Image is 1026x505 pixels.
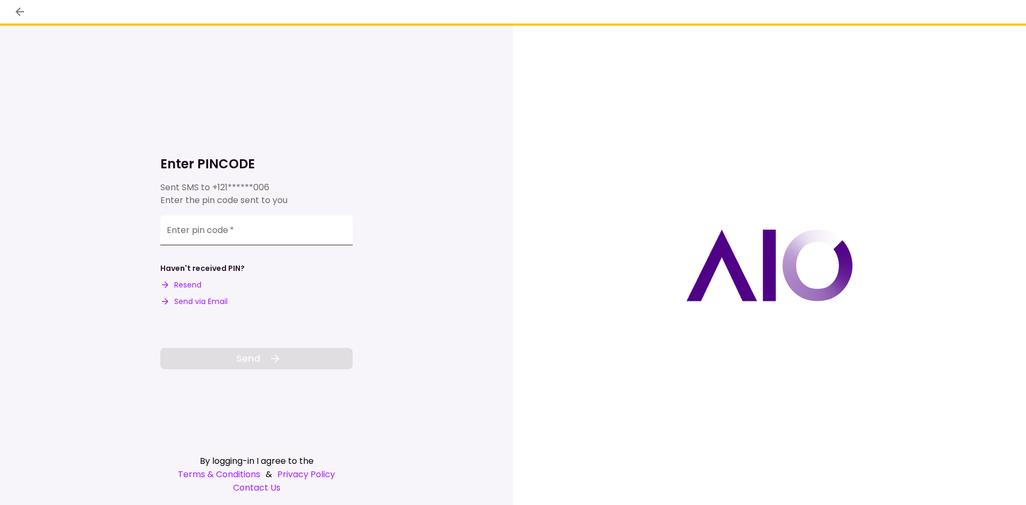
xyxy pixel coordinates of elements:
a: Terms & Conditions [178,468,260,481]
button: Resend [160,279,201,291]
div: & [160,468,353,481]
div: Haven't received PIN? [160,263,245,274]
div: Sent SMS to Enter the pin code sent to you [160,181,353,207]
button: back [11,3,29,21]
span: Send [236,351,260,366]
div: By logging-in I agree to the [160,454,353,468]
img: AIO logo [686,229,853,301]
button: Send via Email [160,296,228,307]
a: Contact Us [160,481,353,494]
a: Privacy Policy [277,468,335,481]
button: Send [160,348,353,369]
h1: Enter PINCODE [160,156,353,173]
